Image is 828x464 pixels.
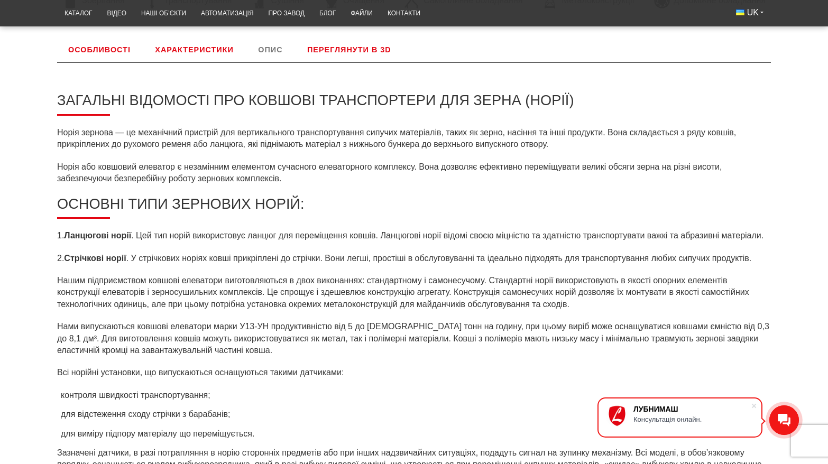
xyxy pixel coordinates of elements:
[57,161,771,185] p: Норія або ковшовий елеватор є незамінним елементом сучасного елеваторного комплексу. Вона дозволя...
[296,37,402,62] a: Переглянути в 3D
[747,7,759,18] span: UK
[57,428,771,440] li: для виміру підпору матеріалу що переміщується.
[57,253,771,264] p: 2. . У стрічкових норіях ковші прикріплені до стрічки. Вони легші, простіші в обслуговуванні та і...
[134,3,194,24] a: Наші об’єкти
[57,409,771,420] li: для відстеження сходу стрічки з барабанів;
[261,3,312,24] a: Про завод
[633,415,751,423] div: Консультація онлайн.
[312,3,343,24] a: Блог
[57,3,99,24] a: Каталог
[194,3,261,24] a: Автоматизація
[99,3,133,24] a: Відео
[633,405,751,413] div: ЛУБНИМАШ
[729,3,771,22] button: UK
[380,3,428,24] a: Контакти
[57,92,771,116] h2: Загальні відомості про ковшові транспортери для зерна (норії)
[57,367,771,378] p: Всі норійні установки, що випускаються оснащуються такими датчиками:
[57,37,142,62] a: Особливості
[736,10,744,15] img: Українська
[64,254,126,263] strong: Стрічкові норії
[57,275,771,310] p: Нашим підприємством ковшові елеватори виготовляються в двох виконаннях: стандартному і самонесучо...
[57,321,771,356] p: Нами випускаються ковшові елеватори марки У13-УН продуктивністю від 5 до [DEMOGRAPHIC_DATA] тонн ...
[57,389,771,401] li: контроля швидкості транспортування;
[64,231,131,240] strong: Ланцюгові норії
[247,37,293,62] a: Опис
[144,37,244,62] a: Характеристики
[57,196,771,219] h2: Основні типи зернових норій:
[57,127,771,151] p: Норія зернова — це механічний пристрій для вертикального транспортування сипучих матеріалів, таки...
[343,3,380,24] a: Файли
[57,230,771,242] p: 1. . Цей тип норій використовує ланцюг для переміщення ковшів. Ланцюгові норії відомі своєю міцні...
